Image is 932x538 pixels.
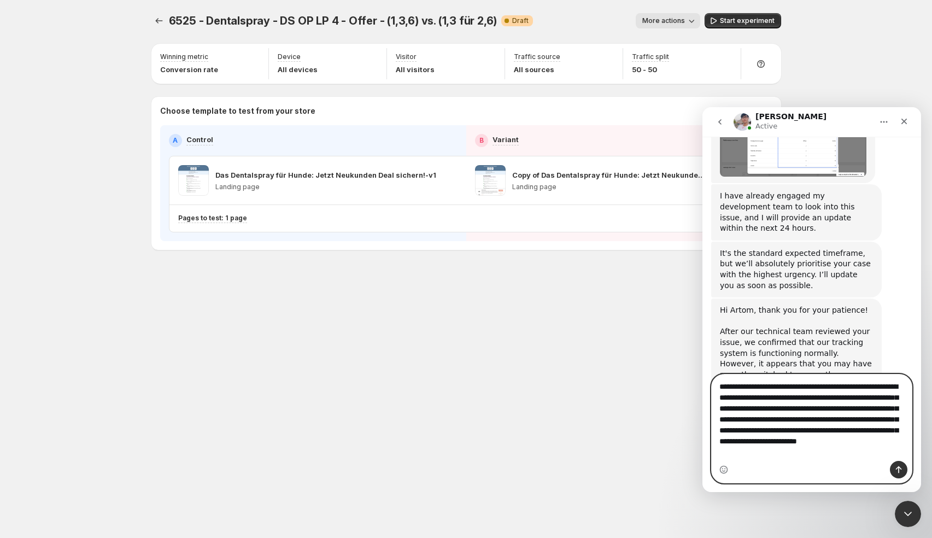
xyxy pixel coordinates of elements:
p: Copy of Das Dentalspray für Hunde: Jetzt Neukunden Deal sichern!-v1 [512,169,706,180]
span: 6525 - Dentalspray - DS OP LP 4 - Offer - (1,3,6) vs. (1,3 für 2,6) [169,14,497,27]
p: Traffic split [632,52,669,61]
p: All visitors [396,64,435,75]
button: Send a message… [187,354,205,371]
iframe: Intercom live chat [702,107,921,492]
p: Traffic source [514,52,560,61]
div: Antony says… [9,191,210,435]
span: Draft [512,16,529,25]
p: Device [278,52,301,61]
p: Landing page [215,183,436,191]
button: More actions [636,13,700,28]
p: Winning metric [160,52,208,61]
textarea: Message… [9,267,209,352]
div: Hi Artom, thank you for your patience!​After our technical team reviewed your issue, we confirmed... [9,191,179,426]
p: Landing page [512,183,754,191]
p: Variant [493,134,519,145]
p: Das Dentalspray für Hunde: Jetzt Neukunden Deal sichern!-v1 [215,169,436,180]
span: More actions [642,16,685,25]
p: Choose template to test from your store [160,106,772,116]
img: Das Dentalspray für Hunde: Jetzt Neukunden Deal sichern!-v1 [178,165,209,196]
p: Pages to test: 1 page [178,214,247,223]
p: All sources [514,64,560,75]
p: 50 - 50 [632,64,669,75]
button: Experiments [151,13,167,28]
img: Copy of Das Dentalspray für Hunde: Jetzt Neukunden Deal sichern!-v1 [475,165,506,196]
button: Emoji picker [17,358,26,367]
p: Visitor [396,52,417,61]
span: Start experiment [720,16,775,25]
iframe: Intercom live chat [895,501,921,527]
p: Conversion rate [160,64,218,75]
p: Control [186,134,213,145]
p: All devices [278,64,318,75]
button: Start experiment [705,13,781,28]
h2: A [173,136,178,145]
div: After our technical team reviewed your issue, we confirmed that our tracking system is functionin... [17,219,171,315]
div: Hi Artom, thank you for your patience! ​ [17,198,171,219]
h2: B [479,136,484,145]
